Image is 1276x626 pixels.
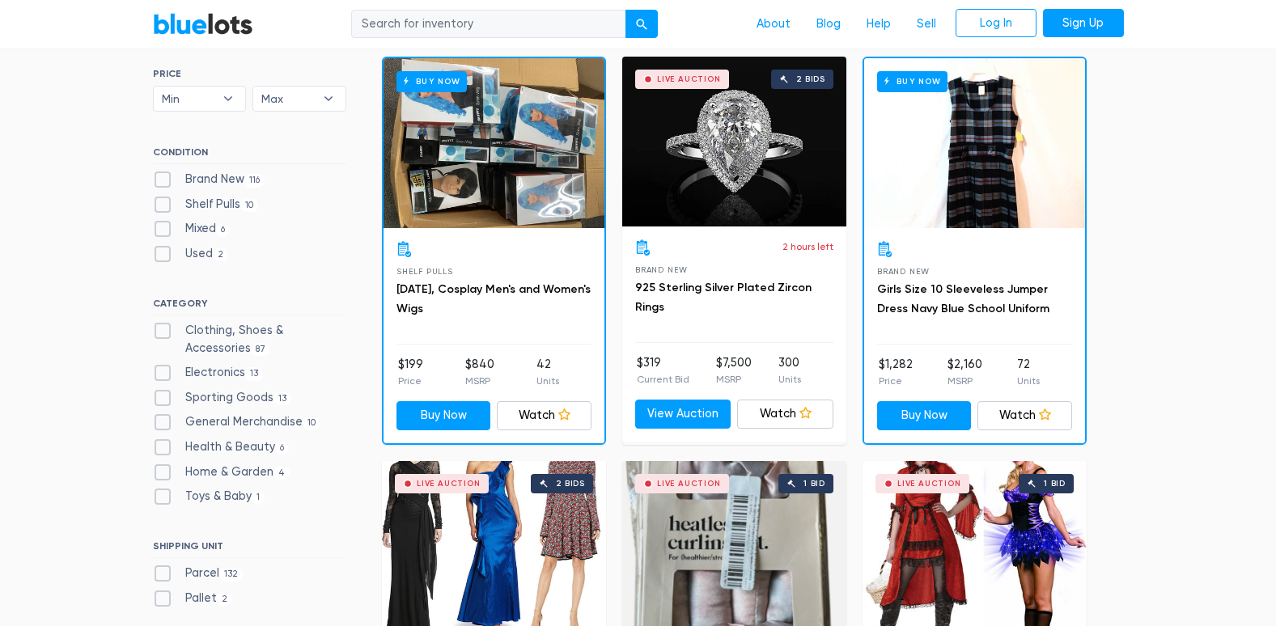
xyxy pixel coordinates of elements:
p: Units [1017,374,1040,388]
b: ▾ [211,87,245,111]
a: Watch [977,401,1072,430]
input: Search for inventory [351,10,626,39]
p: 2 hours left [782,239,833,254]
li: 42 [536,356,559,388]
span: 87 [251,343,271,356]
a: Sign Up [1043,9,1124,38]
label: Home & Garden [153,463,290,481]
span: Brand New [635,265,688,274]
span: 132 [219,569,244,582]
p: Price [398,374,423,388]
span: 10 [303,417,321,430]
a: View Auction [635,400,731,429]
a: Buy Now [864,58,1085,228]
span: 1 [252,492,265,505]
p: MSRP [716,372,752,387]
span: Max [261,87,315,111]
h6: Buy Now [396,71,467,91]
a: Live Auction 2 bids [622,57,846,226]
li: 72 [1017,356,1040,388]
span: 4 [273,467,290,480]
label: Sporting Goods [153,389,292,407]
a: Buy Now [877,401,972,430]
span: Shelf Pulls [396,267,453,276]
a: Watch [737,400,833,429]
a: Girls Size 10 Sleeveless Jumper Dress Navy Blue School Uniform [877,282,1049,315]
label: Electronics [153,364,264,382]
p: MSRP [947,374,982,388]
div: Live Auction [657,480,721,488]
li: $1,282 [879,356,913,388]
h6: CONDITION [153,146,346,164]
b: ▾ [312,87,345,111]
li: $7,500 [716,354,752,387]
span: 13 [273,392,292,405]
a: Watch [497,401,591,430]
label: Pallet [153,590,233,607]
div: Live Auction [657,75,721,83]
a: Blog [803,9,854,40]
span: 10 [240,199,259,212]
label: Used [153,245,229,263]
p: Current Bid [637,372,689,387]
label: Health & Beauty [153,438,290,456]
a: Sell [904,9,949,40]
a: Log In [956,9,1036,38]
p: Price [879,374,913,388]
p: Units [778,372,801,387]
a: [DATE], Cosplay Men's and Women's Wigs [396,282,591,315]
a: Buy Now [384,58,604,228]
label: Brand New [153,171,265,188]
div: Live Auction [417,480,481,488]
a: 925 Sterling Silver Plated Zircon Rings [635,281,812,314]
span: 2 [217,593,233,606]
span: 6 [275,442,290,455]
div: Live Auction [897,480,961,488]
div: 2 bids [556,480,585,488]
li: $319 [637,354,689,387]
a: About [744,9,803,40]
li: $2,160 [947,356,982,388]
a: BlueLots [153,12,253,36]
label: Mixed [153,220,231,238]
div: 1 bid [1044,480,1066,488]
label: Parcel [153,565,244,582]
span: Min [162,87,215,111]
label: Clothing, Shoes & Accessories [153,322,346,357]
a: Buy Now [396,401,491,430]
h6: SHIPPING UNIT [153,540,346,558]
label: Shelf Pulls [153,196,259,214]
p: Units [536,374,559,388]
li: 300 [778,354,801,387]
span: 116 [244,174,265,187]
h6: PRICE [153,68,346,79]
label: Toys & Baby [153,488,265,505]
span: 2 [213,248,229,261]
span: 6 [216,224,231,237]
label: General Merchandise [153,413,321,431]
span: Brand New [877,267,930,276]
h6: CATEGORY [153,298,346,315]
p: MSRP [465,374,494,388]
li: $199 [398,356,423,388]
div: 1 bid [803,480,825,488]
span: 13 [245,367,264,380]
a: Help [854,9,904,40]
li: $840 [465,356,494,388]
div: 2 bids [796,75,825,83]
h6: Buy Now [877,71,947,91]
